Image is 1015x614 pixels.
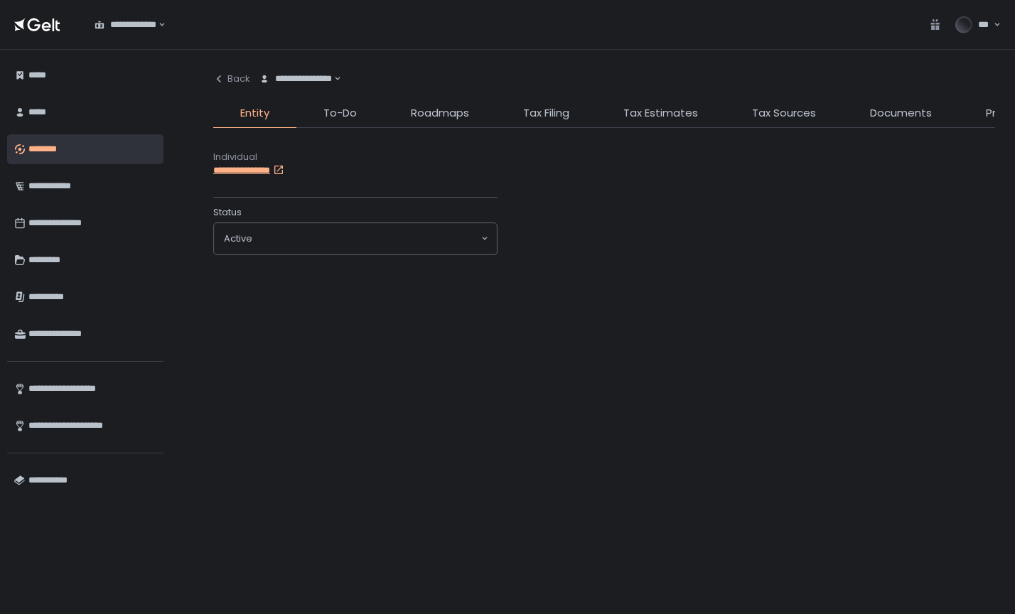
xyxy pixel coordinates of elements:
span: Tax Estimates [623,105,698,122]
span: To-Do [323,105,357,122]
span: Roadmaps [411,105,469,122]
div: Individual [213,151,995,163]
div: Back [213,72,250,85]
div: Search for option [214,223,497,254]
input: Search for option [332,72,333,86]
span: Tax Sources [752,105,816,122]
input: Search for option [156,18,157,32]
span: Tax Filing [523,105,569,122]
span: Entity [240,105,269,122]
div: Search for option [250,64,341,94]
span: Documents [870,105,932,122]
input: Search for option [252,232,480,246]
div: Search for option [85,10,166,40]
span: active [224,232,252,245]
span: Status [213,206,242,219]
button: Back [213,64,250,94]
